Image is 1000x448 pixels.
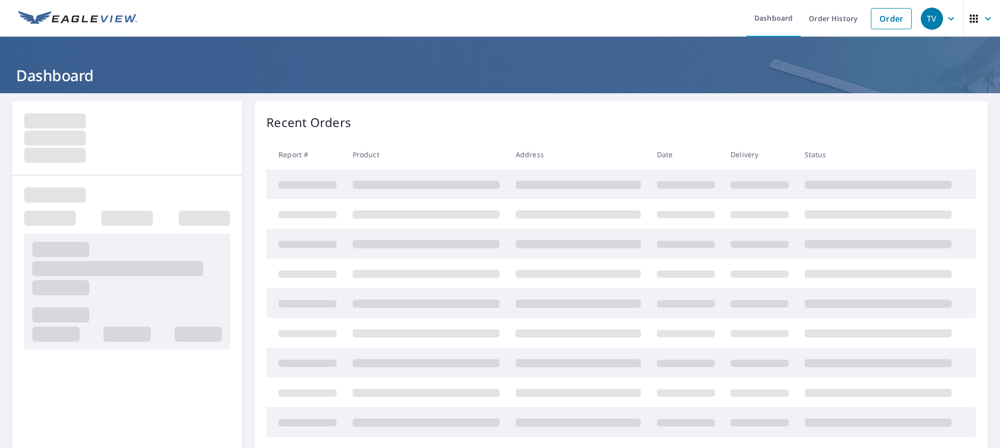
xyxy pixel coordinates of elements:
[921,8,943,30] div: TV
[508,140,649,169] th: Address
[797,140,960,169] th: Status
[266,113,351,132] p: Recent Orders
[871,8,912,29] a: Order
[649,140,723,169] th: Date
[266,140,345,169] th: Report #
[18,11,137,26] img: EV Logo
[12,65,988,86] h1: Dashboard
[723,140,797,169] th: Delivery
[345,140,508,169] th: Product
